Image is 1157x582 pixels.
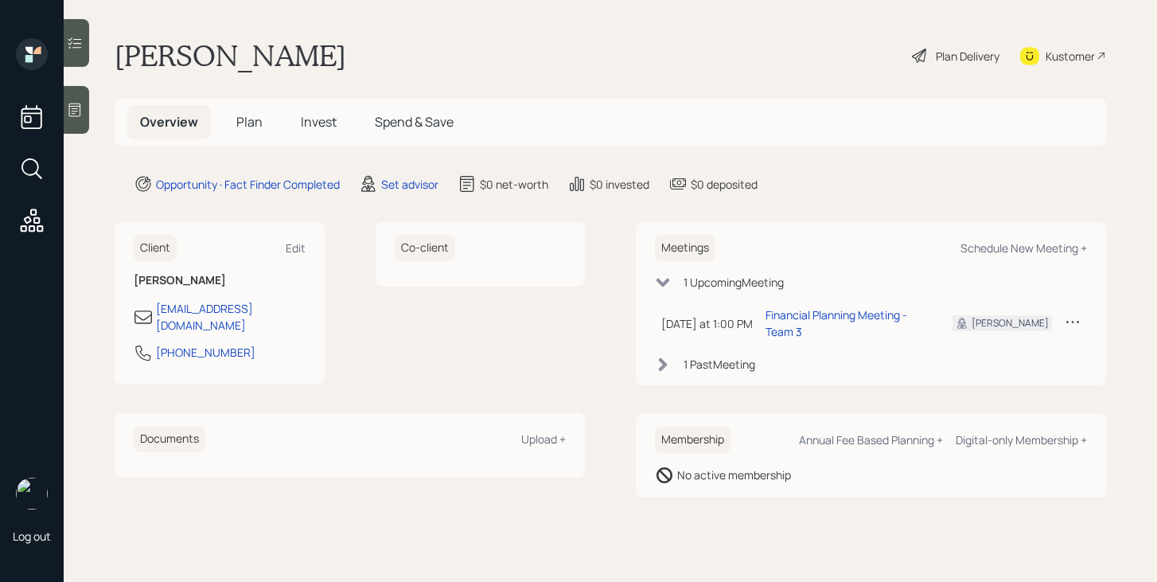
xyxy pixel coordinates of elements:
div: Log out [13,529,51,544]
div: Edit [286,240,306,256]
img: michael-russo-headshot.png [16,478,48,510]
div: [PHONE_NUMBER] [156,344,255,361]
div: Opportunity · Fact Finder Completed [156,176,340,193]
span: Plan [236,113,263,131]
div: Financial Planning Meeting - Team 3 [765,307,927,340]
h6: Meetings [655,235,715,261]
div: Digital-only Membership + [956,432,1087,447]
h6: Membership [655,427,730,453]
span: Spend & Save [375,113,454,131]
div: Annual Fee Based Planning + [799,432,943,447]
div: No active membership [677,467,791,483]
div: Schedule New Meeting + [960,240,1087,256]
div: $0 deposited [691,176,758,193]
span: Invest [301,113,337,131]
div: [EMAIL_ADDRESS][DOMAIN_NAME] [156,300,306,334]
div: $0 net-worth [480,176,548,193]
div: 1 Upcoming Meeting [684,274,784,291]
div: Set advisor [381,176,438,193]
h6: Client [134,235,177,261]
span: Overview [140,113,198,131]
div: Plan Delivery [936,48,999,64]
h6: Documents [134,426,205,452]
h6: Co-client [395,235,455,261]
div: [DATE] at 1:00 PM [661,315,753,332]
div: Kustomer [1046,48,1095,64]
h6: [PERSON_NAME] [134,274,306,287]
div: Upload + [521,432,566,447]
div: [PERSON_NAME] [972,316,1049,330]
div: 1 Past Meeting [684,356,755,373]
div: $0 invested [590,176,649,193]
h1: [PERSON_NAME] [115,38,346,73]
